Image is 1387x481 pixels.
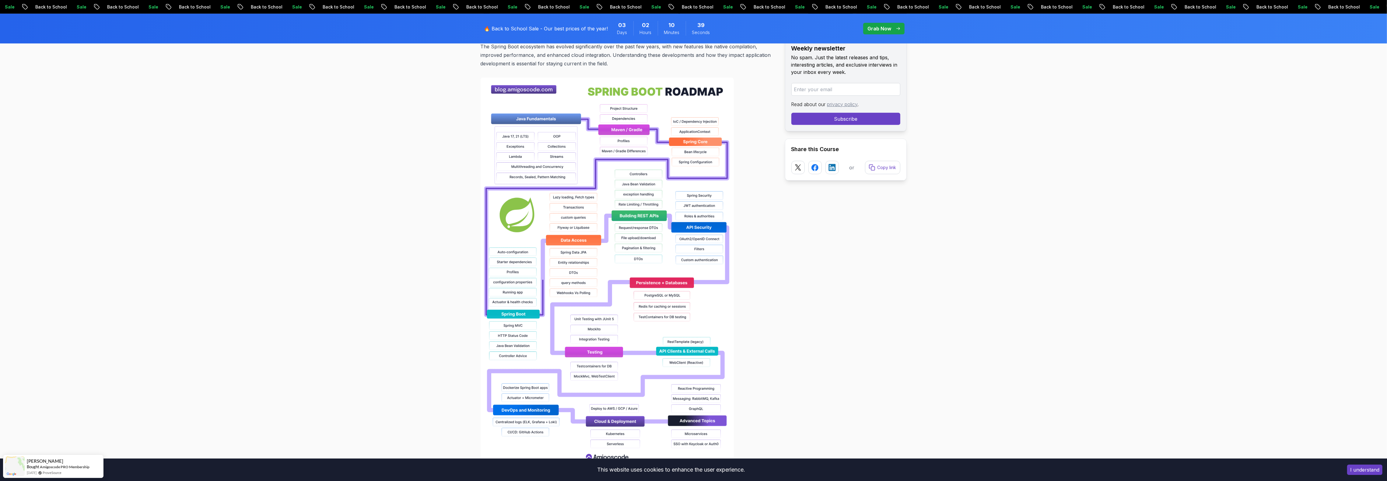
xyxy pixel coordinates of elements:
input: Enter your email [791,83,900,96]
a: Amigoscode PRO Membership [40,465,89,469]
p: Back to School [318,4,359,10]
img: provesource social proof notification image [5,456,25,476]
p: Back to School [1252,4,1293,10]
p: Sale [862,4,881,10]
p: Sale [359,4,379,10]
span: Hours [640,29,652,36]
p: Sale [215,4,235,10]
p: Back to School [246,4,287,10]
p: No spam. Just the latest releases and tips, interesting articles, and exclusive interviews in you... [791,54,900,76]
p: Sale [1221,4,1241,10]
img: Spring Boot Roadmap [481,78,734,467]
span: 3 Days [618,21,626,29]
p: Back to School [964,4,1006,10]
p: Back to School [821,4,862,10]
span: [PERSON_NAME] [27,459,63,464]
h2: Share this Course [791,145,900,154]
p: Sale [431,4,450,10]
span: [DATE] [27,470,37,475]
p: Back to School [605,4,646,10]
p: Sale [1293,4,1312,10]
p: Grab Now [868,25,891,32]
p: Sale [790,4,810,10]
p: Sale [1149,4,1169,10]
button: Subscribe [791,113,900,125]
p: Back to School [461,4,503,10]
button: Accept cookies [1347,465,1382,475]
div: This website uses cookies to enhance the user experience. [5,463,1338,476]
p: Back to School [892,4,934,10]
p: Sale [718,4,738,10]
a: privacy policy [827,101,858,107]
p: Sale [575,4,594,10]
span: Seconds [692,29,710,36]
span: Minutes [664,29,680,36]
h2: Weekly newsletter [791,44,900,53]
span: 39 Seconds [697,21,705,29]
p: Sale [144,4,163,10]
p: Back to School [1323,4,1365,10]
p: Back to School [677,4,718,10]
p: Sale [646,4,666,10]
p: Back to School [30,4,72,10]
p: Sale [287,4,307,10]
p: Sale [1006,4,1025,10]
a: ProveSource [43,471,61,475]
p: Back to School [174,4,215,10]
span: 10 Minutes [669,21,675,29]
p: Back to School [1108,4,1149,10]
span: Bought [27,464,39,469]
p: Back to School [749,4,790,10]
p: Sale [1365,4,1384,10]
p: Read about our . [791,101,900,108]
p: 🔥 Back to School Sale - Our best prices of the year! [484,25,608,32]
p: Copy link [877,164,896,171]
span: 2 Hours [642,21,649,29]
button: Copy link [865,161,900,174]
p: Sale [934,4,953,10]
p: Back to School [102,4,144,10]
p: The Spring Boot ecosystem has evolved significantly over the past few years, with new features li... [481,42,775,68]
p: Back to School [1180,4,1221,10]
p: Back to School [533,4,575,10]
p: Back to School [390,4,431,10]
p: Back to School [1036,4,1077,10]
p: Sale [1077,4,1097,10]
p: Sale [503,4,522,10]
p: or [849,164,854,171]
p: Sale [72,4,91,10]
span: Days [617,29,627,36]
